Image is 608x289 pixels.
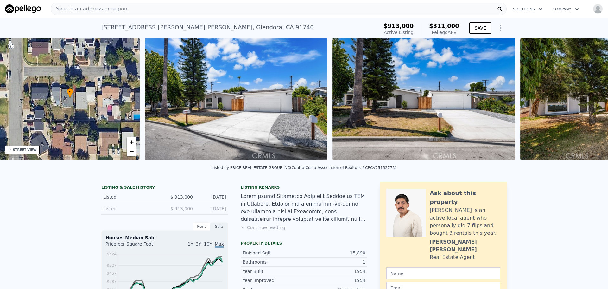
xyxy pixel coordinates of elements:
div: Finished Sqft [243,250,304,256]
span: Search an address or region [51,5,127,13]
tspan: $387 [107,279,117,284]
div: Listed by PRICE REAL ESTATE GROUP INC (Contra Costa Association of Realtors #CRCV25152773) [212,166,396,170]
input: Name [386,267,500,279]
div: 15,890 [304,250,365,256]
div: Houses Median Sale [105,234,224,241]
span: Active Listing [384,30,414,35]
img: Pellego [5,4,41,13]
tspan: $527 [107,263,117,268]
span: $ 913,000 [170,206,193,211]
div: [DATE] [198,206,226,212]
span: $ 913,000 [170,194,193,200]
button: Show Options [494,22,507,34]
span: $311,000 [429,23,459,29]
span: 1Y [188,241,193,246]
img: avatar [593,4,603,14]
tspan: $624 [107,252,117,256]
span: Max [215,241,224,248]
a: Zoom out [127,147,136,156]
button: Continue reading [241,224,285,231]
div: STREET VIEW [13,148,37,152]
img: Sale: 167086928 Parcel: 45345297 [332,38,515,160]
div: Sale [210,222,228,231]
div: Loremipsumd Sitametco Adip elit Seddoeius TEM in Utlabore. Etdolor ma a enima min-ve-qui no exe u... [241,193,367,223]
div: Real Estate Agent [430,253,475,261]
span: − [130,148,134,155]
div: Listing remarks [241,185,367,190]
div: Rent [193,222,210,231]
button: Solutions [508,3,548,15]
span: • [67,89,73,95]
span: 10Y [204,241,212,246]
div: Year Improved [243,277,304,284]
div: Property details [241,241,367,246]
div: Listed [103,194,160,200]
div: Year Built [243,268,304,274]
div: Pellego ARV [429,29,459,36]
button: Company [548,3,584,15]
tspan: $457 [107,271,117,276]
div: • [67,88,73,99]
div: LISTING & SALE HISTORY [101,185,228,191]
div: [STREET_ADDRESS][PERSON_NAME][PERSON_NAME] , Glendora , CA 91740 [101,23,314,32]
img: Sale: 167086928 Parcel: 45345297 [145,38,327,160]
div: Ask about this property [430,189,500,207]
div: Bathrooms [243,259,304,265]
div: Listed [103,206,160,212]
div: 1954 [304,268,365,274]
div: 1954 [304,277,365,284]
span: $913,000 [384,23,414,29]
div: [PERSON_NAME] is an active local agent who personally did 7 flips and bought 3 rentals this year. [430,207,500,237]
button: SAVE [469,22,491,34]
div: Price per Square Foot [105,241,165,251]
span: + [130,138,134,146]
div: [DATE] [198,194,226,200]
span: 3Y [196,241,201,246]
a: Zoom in [127,137,136,147]
div: [PERSON_NAME] [PERSON_NAME] [430,238,500,253]
div: 1 [304,259,365,265]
